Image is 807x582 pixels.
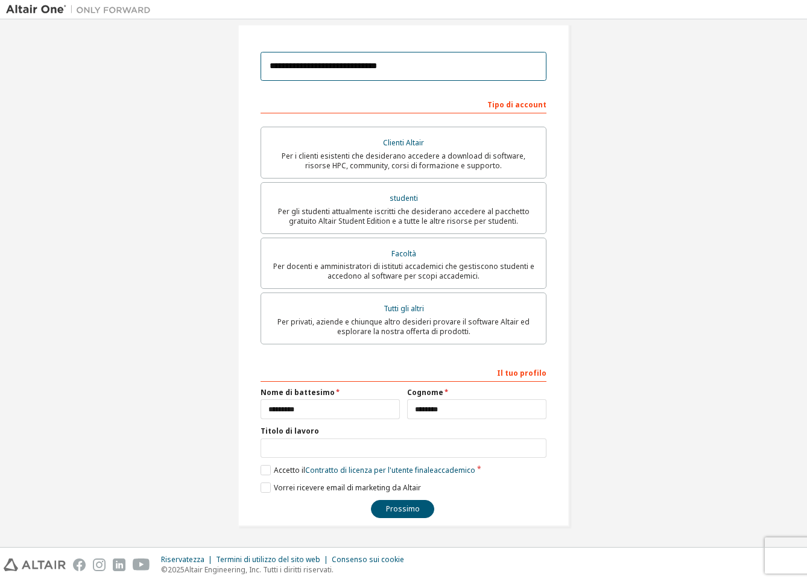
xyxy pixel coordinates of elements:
[390,193,418,203] font: studenti
[384,303,424,314] font: Tutti gli altri
[274,482,421,493] font: Vorrei ricevere email di marketing da Altair
[261,387,335,397] font: Nome di battesimo
[168,565,185,575] font: 2025
[383,138,424,148] font: Clienti Altair
[93,558,106,571] img: instagram.svg
[185,565,334,575] font: Altair Engineering, Inc. Tutti i diritti riservati.
[332,554,404,565] font: Consenso sui cookie
[277,317,530,337] font: Per privati, aziende e chiunque altro desideri provare il software Altair ed esplorare la nostra ...
[133,558,150,571] img: youtube.svg
[216,554,320,565] font: Termini di utilizzo del sito web
[6,4,157,16] img: Altair Uno
[261,426,319,436] font: Titolo di lavoro
[282,151,525,171] font: Per i clienti esistenti che desiderano accedere a download di software, risorse HPC, community, c...
[391,248,416,259] font: Facoltà
[161,565,168,575] font: ©
[487,100,546,110] font: Tipo di account
[113,558,125,571] img: linkedin.svg
[73,558,86,571] img: facebook.svg
[386,504,420,514] font: Prossimo
[434,465,475,475] font: accademico
[274,465,305,475] font: Accetto il
[497,368,546,378] font: Il tuo profilo
[278,206,530,226] font: Per gli studenti attualmente iscritti che desiderano accedere al pacchetto gratuito Altair Studen...
[161,554,204,565] font: Riservatezza
[371,500,434,518] button: Prossimo
[4,558,66,571] img: altair_logo.svg
[407,387,443,397] font: Cognome
[273,261,534,281] font: Per docenti e amministratori di istituti accademici che gestiscono studenti e accedono al softwar...
[305,465,434,475] font: Contratto di licenza per l'utente finale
